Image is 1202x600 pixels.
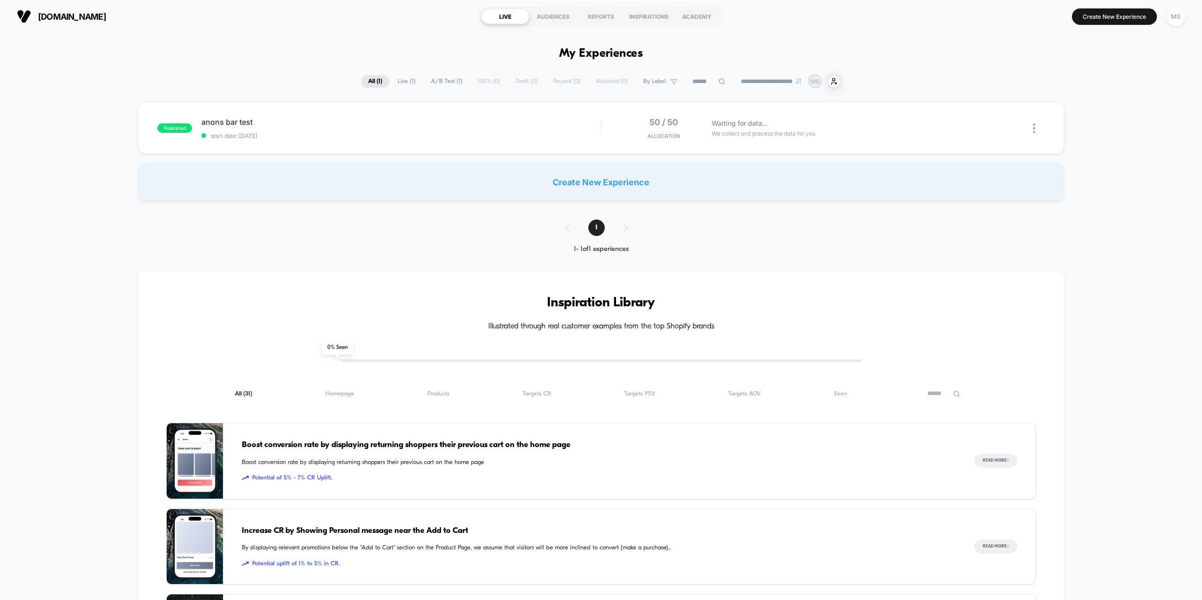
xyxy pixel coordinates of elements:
[624,390,655,397] span: Targets PSV
[242,473,955,483] span: Potential of 5% - 7% CR Uplift.
[834,390,847,397] span: Seen
[974,454,1017,468] button: Read More>
[481,9,529,24] div: LIVE
[424,75,470,88] span: A/B Test ( 1 )
[647,133,680,139] span: Allocation
[1033,123,1035,133] img: close
[325,390,354,397] span: Homepage
[391,75,423,88] span: Live ( 1 )
[649,117,678,127] span: 50 / 50
[1167,8,1185,26] div: MS
[201,117,601,127] span: anons bar test
[796,78,801,84] img: end
[14,9,109,24] button: [DOMAIN_NAME]
[201,132,601,139] span: start date: [DATE]
[38,12,106,22] span: [DOMAIN_NAME]
[712,129,816,138] span: We collect and process the data for you
[577,9,625,24] div: REPORTS
[242,458,955,467] span: Boost conversion rate by displaying returning shoppers their previous cart on the home page
[673,9,721,24] div: ACADEMY
[17,9,31,23] img: Visually logo
[588,220,605,236] span: 1
[728,390,761,397] span: Targets AOV
[157,123,192,133] span: published
[138,163,1063,201] div: Create New Experience
[235,390,252,397] span: All
[322,341,353,355] span: 0 % Seen
[242,439,955,451] span: Boost conversion rate by displaying returning shoppers their previous cart on the home page
[1072,8,1157,25] button: Create New Experience
[1164,7,1188,26] button: MS
[427,390,449,397] span: Products
[242,559,955,569] span: Potential uplift of 1% to 5% in CR.
[167,509,223,585] img: By displaying relevant promotions below the "Add to Cart" section on the Product Page, we assume ...
[242,543,955,553] span: By displaying relevant promotions below the "Add to Cart" section on the Product Page, we assume ...
[712,118,768,129] span: Waiting for data...
[529,9,577,24] div: AUDIENCES
[243,391,252,397] span: ( 31 )
[167,423,223,499] img: Boost conversion rate by displaying returning shoppers their previous cart on the home page
[810,78,819,85] p: MS
[559,47,643,61] h1: My Experiences
[625,9,673,24] div: INSPIRATIONS
[643,78,666,85] span: By Label
[242,525,955,537] span: Increase CR by Showing Personal message near the Add to Cart
[361,75,389,88] span: All ( 1 )
[166,322,1035,331] h4: Illustrated through real customer examples from the top Shopify brands
[556,245,647,253] div: 1 - 1 of 1 experiences
[523,390,551,397] span: Targets CR
[166,296,1035,311] h3: Inspiration Library
[974,539,1017,554] button: Read More>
